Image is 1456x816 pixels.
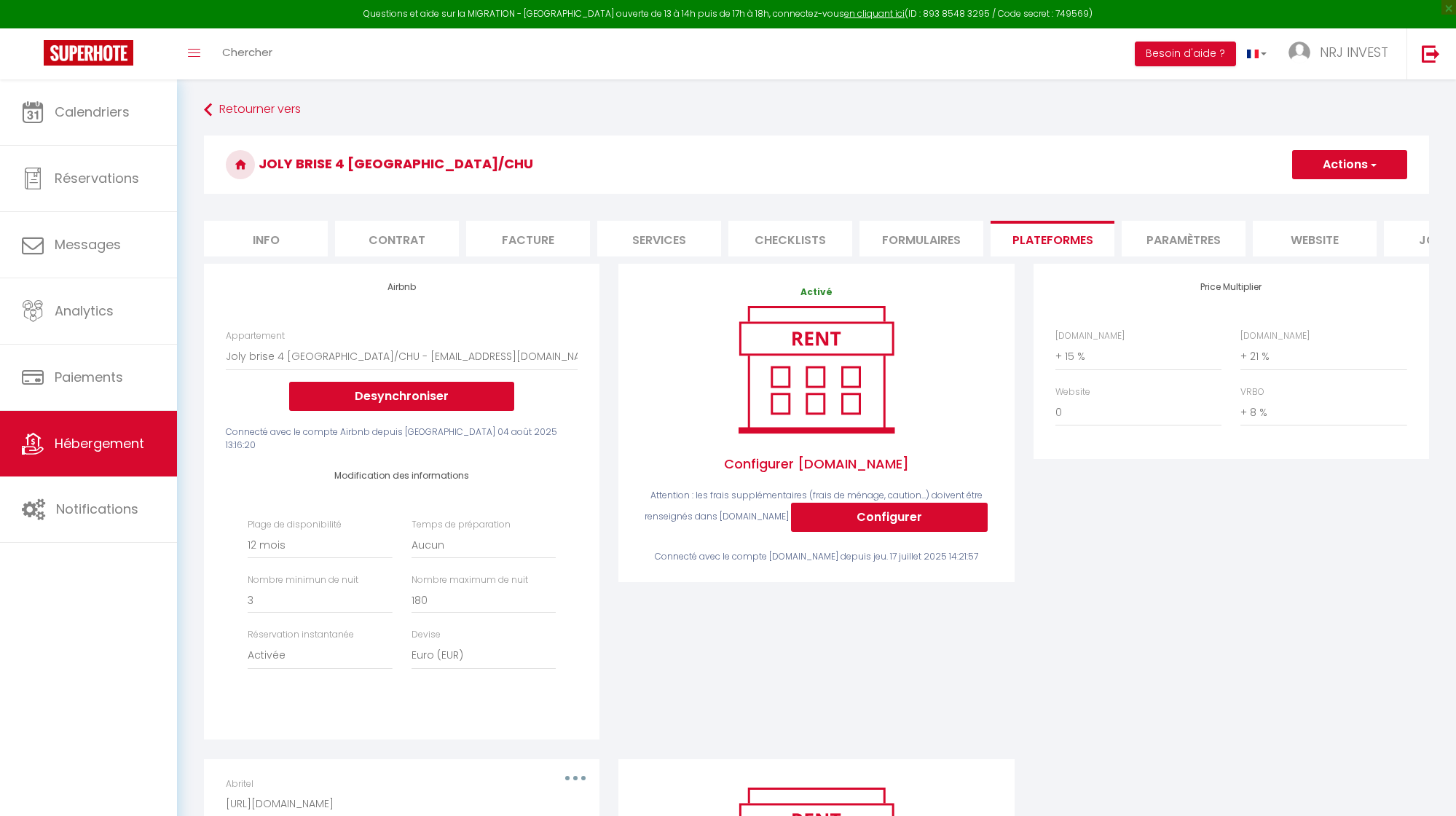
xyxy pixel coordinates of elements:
li: Facture [466,221,590,256]
label: Appartement [226,329,285,343]
img: logout [1422,44,1440,63]
label: Website [1055,385,1090,399]
li: Info [204,221,328,256]
li: Plateformes [991,221,1114,256]
span: NRJ INVEST [1320,43,1388,61]
img: Super Booking [44,40,133,66]
span: Hébergement [55,434,144,452]
iframe: LiveChat chat widget [1395,755,1456,816]
div: Connecté avec le compte Airbnb depuis [GEOGRAPHIC_DATA] 04 août 2025 13:16:20 [226,425,578,453]
a: en cliquant ici [844,7,905,20]
a: Chercher [211,28,283,79]
span: Analytics [55,302,114,320]
a: ... NRJ INVEST [1278,28,1406,79]
label: Plage de disponibilité [248,518,342,532]
label: [DOMAIN_NAME] [1240,329,1310,343]
span: Paiements [55,368,123,386]
label: Abritel [226,777,253,791]
li: Formulaires [859,221,983,256]
span: Configurer [DOMAIN_NAME] [640,439,992,489]
li: Paramètres [1122,221,1246,256]
h4: Price Multiplier [1055,282,1407,292]
img: ... [1288,42,1310,63]
li: Checklists [728,221,852,256]
img: rent.png [723,299,909,439]
label: [DOMAIN_NAME] [1055,329,1125,343]
button: Actions [1292,150,1407,179]
span: Calendriers [55,103,130,121]
span: Chercher [222,44,272,60]
span: Attention : les frais supplémentaires (frais de ménage, caution...) doivent être renseignés dans ... [645,489,983,522]
li: Contrat [335,221,459,256]
li: Services [597,221,721,256]
p: Activé [640,286,992,299]
span: Notifications [56,500,138,518]
button: Configurer [791,503,988,532]
h3: Joly brise 4 [GEOGRAPHIC_DATA]/CHU [204,136,1429,194]
label: Réservation instantanée [248,628,354,642]
span: Messages [55,235,121,254]
a: Retourner vers [204,97,1429,123]
button: Besoin d'aide ? [1135,42,1236,66]
div: Connecté avec le compte [DOMAIN_NAME] depuis jeu. 17 juillet 2025 14:21:57 [640,550,992,564]
label: Nombre maximum de nuit [412,573,528,587]
label: Temps de préparation [412,518,511,532]
li: website [1253,221,1377,256]
button: Desynchroniser [289,382,514,411]
label: VRBO [1240,385,1264,399]
h4: Modification des informations [248,471,556,481]
label: Nombre minimun de nuit [248,573,358,587]
label: Devise [412,628,441,642]
span: Réservations [55,169,139,187]
h4: Airbnb [226,282,578,292]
